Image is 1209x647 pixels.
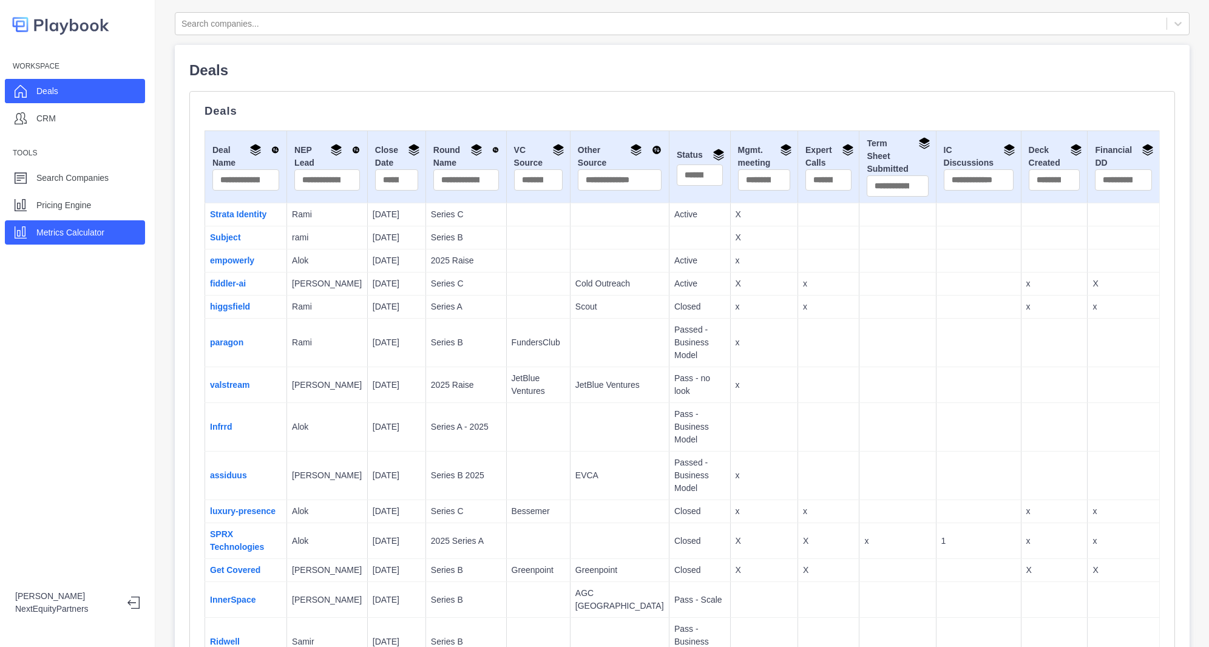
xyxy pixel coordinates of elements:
[431,535,501,547] p: 2025 Series A
[1092,505,1154,518] p: x
[803,535,854,547] p: X
[674,505,725,518] p: Closed
[431,208,501,221] p: Series C
[736,564,793,577] p: X
[941,535,1016,547] p: 1
[674,254,725,267] p: Active
[736,336,793,349] p: x
[780,144,792,156] img: Group By
[674,564,725,577] p: Closed
[918,137,930,149] img: Group By
[674,300,725,313] p: Closed
[1026,277,1083,290] p: x
[210,422,232,432] a: Infrrd
[492,144,498,156] img: Sort
[210,232,241,242] a: Subject
[1070,144,1082,156] img: Group By
[330,144,342,156] img: Group By
[736,208,793,221] p: X
[674,535,725,547] p: Closed
[736,231,793,244] p: X
[431,421,501,433] p: Series A - 2025
[373,336,421,349] p: [DATE]
[292,421,362,433] p: Alok
[736,535,793,547] p: X
[373,421,421,433] p: [DATE]
[805,144,852,169] div: Expert Calls
[736,469,793,482] p: x
[1026,564,1083,577] p: X
[292,594,362,606] p: [PERSON_NAME]
[552,144,564,156] img: Group By
[674,594,725,606] p: Pass - Scale
[352,144,360,156] img: Sort
[36,172,109,185] p: Search Companies
[1026,505,1083,518] p: x
[803,505,854,518] p: x
[210,595,256,605] a: InnerSpace
[674,456,725,495] p: Passed - Business Model
[15,590,118,603] p: [PERSON_NAME]
[944,144,1014,169] div: IC Discussions
[292,336,362,349] p: Rami
[36,112,56,125] p: CRM
[512,505,565,518] p: Bessemer
[630,144,642,156] img: Group By
[292,254,362,267] p: Alok
[373,254,421,267] p: [DATE]
[674,277,725,290] p: Active
[803,277,854,290] p: x
[736,254,793,267] p: x
[1092,277,1154,290] p: X
[1092,300,1154,313] p: x
[292,300,362,313] p: Rami
[514,144,563,169] div: VC Source
[373,231,421,244] p: [DATE]
[210,279,246,288] a: fiddler-ai
[1026,535,1083,547] p: x
[292,535,362,547] p: Alok
[210,209,266,219] a: Strata Identity
[210,337,243,347] a: paragon
[373,505,421,518] p: [DATE]
[431,336,501,349] p: Series B
[803,300,854,313] p: x
[652,144,662,156] img: Sort
[512,336,565,349] p: FundersClub
[736,379,793,391] p: x
[431,469,501,482] p: Series B 2025
[373,300,421,313] p: [DATE]
[431,594,501,606] p: Series B
[431,564,501,577] p: Series B
[736,505,793,518] p: x
[512,564,565,577] p: Greenpoint
[431,505,501,518] p: Series C
[292,564,362,577] p: [PERSON_NAME]
[210,380,249,390] a: valstream
[210,637,240,646] a: Ridwell
[431,300,501,313] p: Series A
[512,372,565,398] p: JetBlue Ventures
[210,506,276,516] a: luxury-presence
[431,231,501,244] p: Series B
[210,302,250,311] a: higgsfield
[1003,144,1015,156] img: Group By
[575,564,664,577] p: Greenpoint
[210,529,264,552] a: SPRX Technologies
[36,85,58,98] p: Deals
[373,535,421,547] p: [DATE]
[736,277,793,290] p: X
[1092,535,1154,547] p: x
[864,535,930,547] p: x
[674,323,725,362] p: Passed - Business Model
[575,300,664,313] p: Scout
[212,144,279,169] div: Deal Name
[1029,144,1080,169] div: Deck Created
[205,106,1160,116] p: Deals
[803,564,854,577] p: X
[373,564,421,577] p: [DATE]
[578,144,662,169] div: Other Source
[431,277,501,290] p: Series C
[36,226,104,239] p: Metrics Calculator
[736,300,793,313] p: x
